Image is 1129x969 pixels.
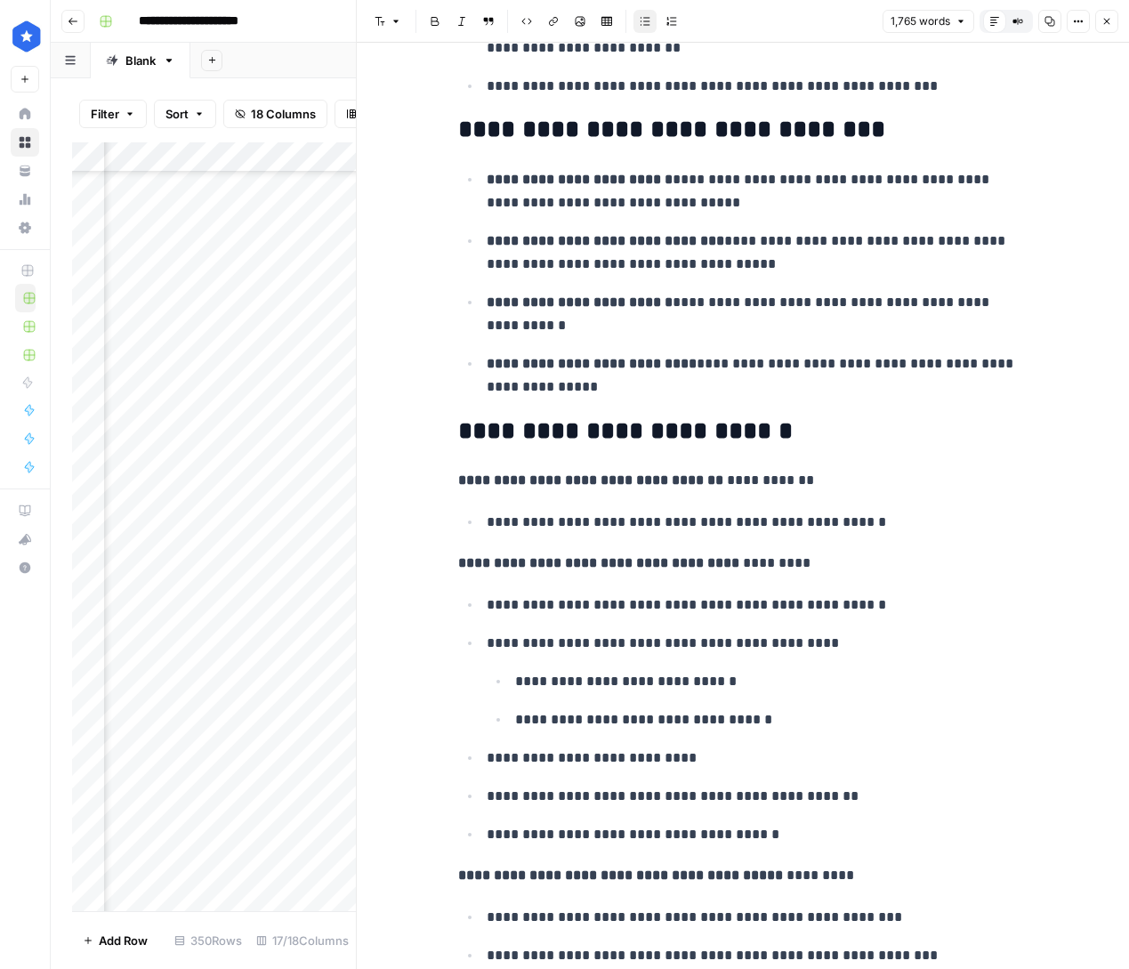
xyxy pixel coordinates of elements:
[79,100,147,128] button: Filter
[891,13,950,29] span: 1,765 words
[223,100,327,128] button: 18 Columns
[11,128,39,157] a: Browse
[11,100,39,128] a: Home
[154,100,216,128] button: Sort
[883,10,974,33] button: 1,765 words
[11,14,39,59] button: Workspace: ConsumerAffairs
[91,43,190,78] a: Blank
[251,105,316,123] span: 18 Columns
[249,926,356,955] div: 17/18 Columns
[167,926,249,955] div: 350 Rows
[11,214,39,242] a: Settings
[165,105,189,123] span: Sort
[125,52,156,69] div: Blank
[11,553,39,582] button: Help + Support
[11,497,39,525] a: AirOps Academy
[11,525,39,553] button: What's new?
[91,105,119,123] span: Filter
[12,526,38,553] div: What's new?
[11,185,39,214] a: Usage
[99,932,148,949] span: Add Row
[11,157,39,185] a: Your Data
[72,926,158,955] button: Add Row
[11,20,43,52] img: ConsumerAffairs Logo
